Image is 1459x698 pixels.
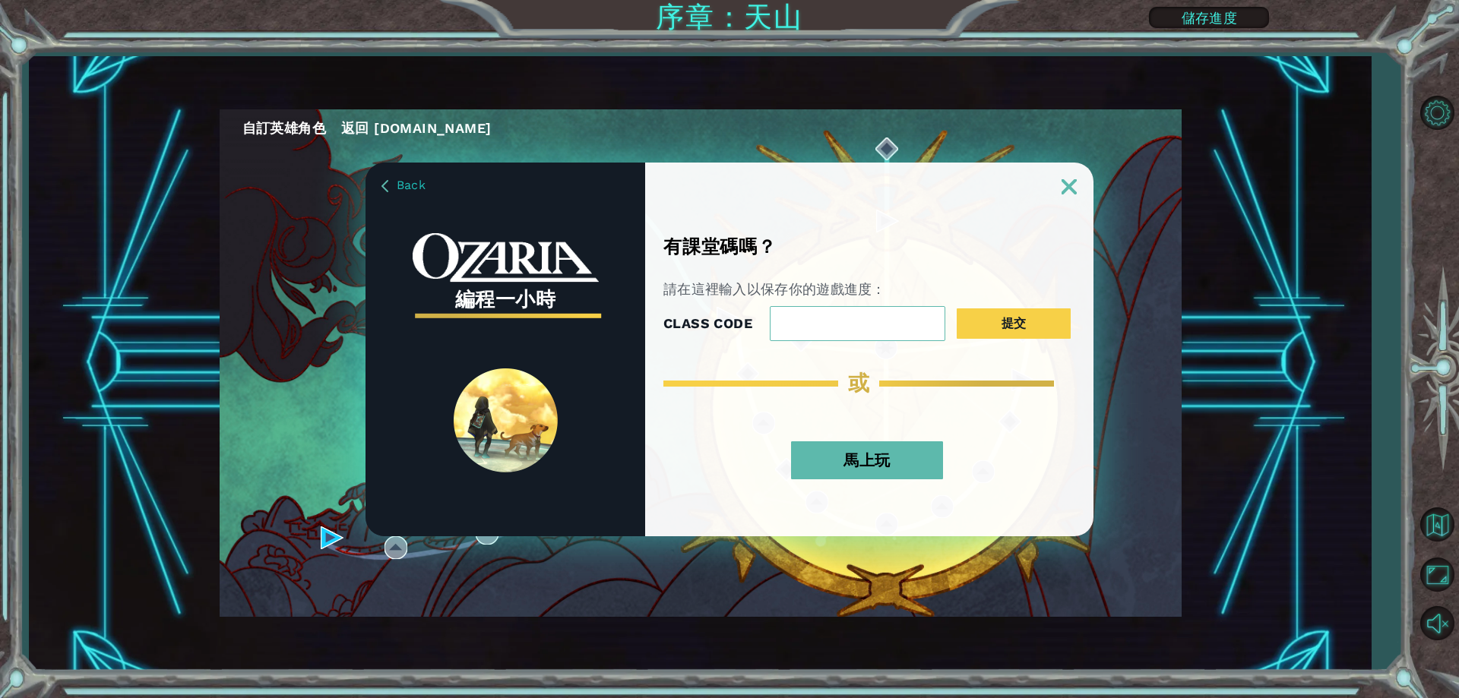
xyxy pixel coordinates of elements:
[381,180,388,192] img: BackArrow_Dusk.png
[454,368,558,472] img: SpiritLandReveal.png
[663,280,992,298] p: 請在這裡輸入以保存你的遊戲進度：
[413,233,599,283] img: whiteOzariaWordmark.png
[791,441,943,479] button: 馬上玩
[663,236,851,257] h1: 有課堂碼嗎？
[663,312,752,335] label: CLASS CODE
[848,371,870,396] span: 或
[413,283,599,316] h3: 編程一小時
[957,308,1071,339] button: 提交
[397,178,426,192] span: Back
[1062,179,1077,194] img: ExitButton_Dusk.png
